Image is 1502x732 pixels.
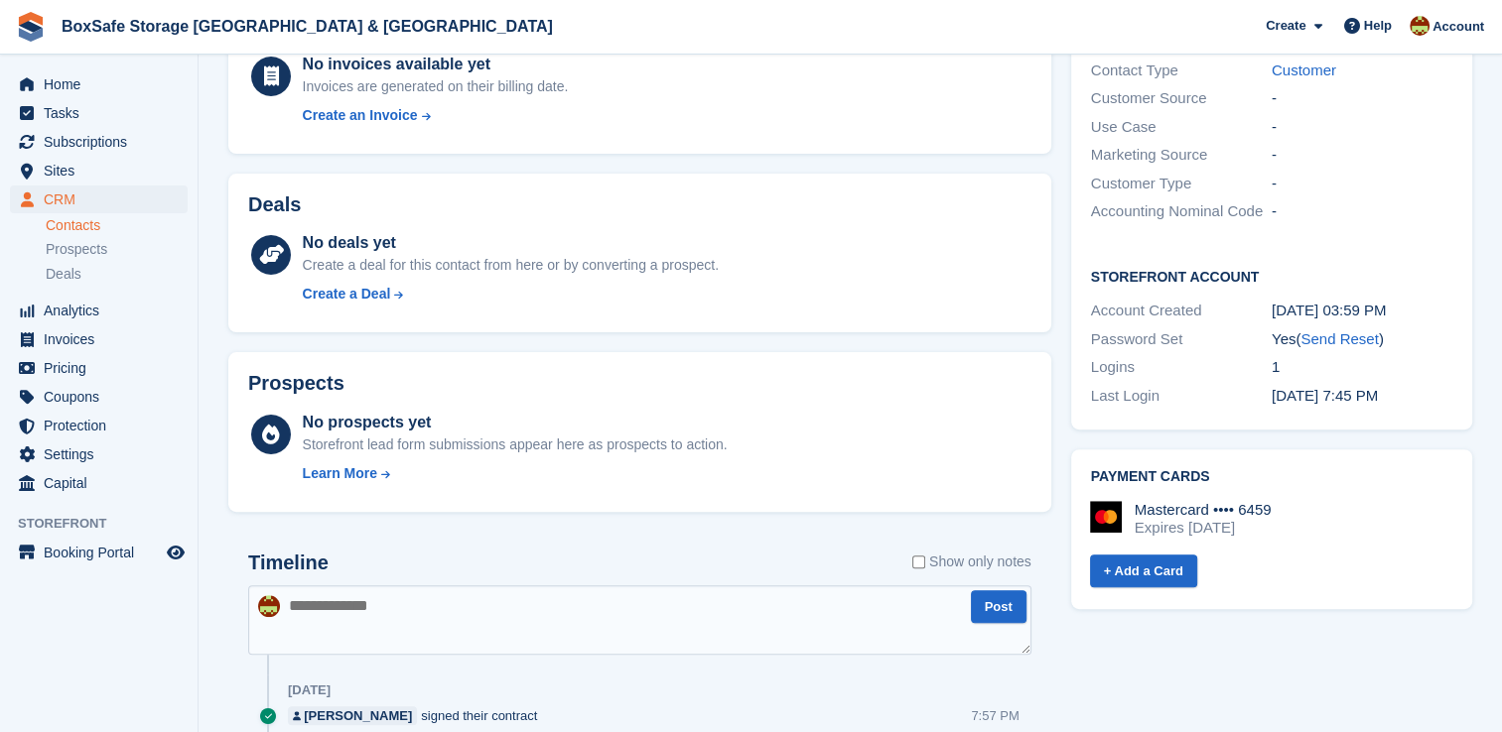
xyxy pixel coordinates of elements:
div: - [1272,173,1452,195]
span: Booking Portal [44,539,163,566]
label: Show only notes [912,551,1031,572]
a: Create a Deal [303,284,719,305]
span: Analytics [44,297,163,324]
div: Account Created [1091,300,1272,322]
span: Coupons [44,383,163,411]
span: Settings [44,440,163,468]
img: Kim [258,595,280,617]
a: Learn More [303,463,728,484]
a: menu [10,157,188,184]
span: Deals [46,265,81,284]
span: Capital [44,469,163,497]
a: Send Reset [1300,330,1378,347]
div: Learn More [303,463,377,484]
a: menu [10,128,188,156]
div: Logins [1091,356,1272,379]
div: [DATE] 03:59 PM [1272,300,1452,322]
div: Create an Invoice [303,105,418,126]
a: Prospects [46,239,188,260]
div: - [1272,87,1452,110]
span: Protection [44,412,163,439]
span: Sites [44,157,163,184]
h2: Storefront Account [1091,266,1452,286]
div: Contact Type [1091,60,1272,82]
img: stora-icon-8386f47178a22dfd0bd8f6a31ec36ba5ce8667c1dd55bd0f319d3a0aa187defe.svg [16,12,46,42]
span: Invoices [44,325,163,353]
input: Show only notes [912,551,925,572]
a: menu [10,440,188,468]
div: 7:57 PM [971,706,1019,725]
span: Prospects [46,240,107,259]
span: ( ) [1296,330,1383,347]
a: BoxSafe Storage [GEOGRAPHIC_DATA] & [GEOGRAPHIC_DATA] [54,10,561,43]
div: Mastercard •••• 6459 [1135,501,1272,519]
a: menu [10,412,188,439]
div: Expires [DATE] [1135,519,1272,537]
div: - [1272,116,1452,139]
div: Password Set [1091,328,1272,351]
span: Account [1433,17,1484,37]
span: Pricing [44,354,163,382]
div: No deals yet [303,231,719,255]
a: menu [10,325,188,353]
span: Storefront [18,514,198,534]
h2: Deals [248,193,301,216]
div: [PERSON_NAME] [304,706,412,725]
time: 2025-08-16 18:45:44 UTC [1272,387,1378,404]
img: Kim [1410,16,1430,36]
a: + Add a Card [1090,554,1197,587]
a: menu [10,70,188,98]
span: Home [44,70,163,98]
a: menu [10,99,188,127]
a: Create an Invoice [303,105,569,126]
a: menu [10,539,188,566]
div: Create a Deal [303,284,391,305]
span: Create [1266,16,1305,36]
a: menu [10,185,188,213]
div: No invoices available yet [303,53,569,76]
div: Yes [1272,328,1452,351]
div: Marketing Source [1091,144,1272,167]
div: Use Case [1091,116,1272,139]
a: menu [10,297,188,324]
div: Accounting Nominal Code [1091,200,1272,223]
div: - [1272,200,1452,223]
h2: Prospects [248,372,344,395]
div: Customer Source [1091,87,1272,110]
div: signed their contract [288,706,547,725]
div: 1 [1272,356,1452,379]
div: Storefront lead form submissions appear here as prospects to action. [303,434,728,455]
div: - [1272,144,1452,167]
a: Preview store [164,541,188,564]
div: Create a deal for this contact from here or by converting a prospect. [303,255,719,276]
a: menu [10,383,188,411]
div: [DATE] [288,682,331,698]
div: Invoices are generated on their billing date. [303,76,569,97]
button: Post [971,590,1026,623]
span: Help [1364,16,1392,36]
a: menu [10,354,188,382]
h2: Payment cards [1091,469,1452,485]
a: menu [10,469,188,497]
div: Last Login [1091,385,1272,408]
a: Contacts [46,216,188,235]
span: Tasks [44,99,163,127]
div: No prospects yet [303,411,728,434]
a: Customer [1272,61,1336,78]
span: CRM [44,185,163,213]
div: Customer Type [1091,173,1272,195]
span: Subscriptions [44,128,163,156]
a: [PERSON_NAME] [288,706,417,725]
img: Mastercard Logo [1090,501,1122,533]
h2: Timeline [248,551,329,574]
a: Deals [46,264,188,285]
